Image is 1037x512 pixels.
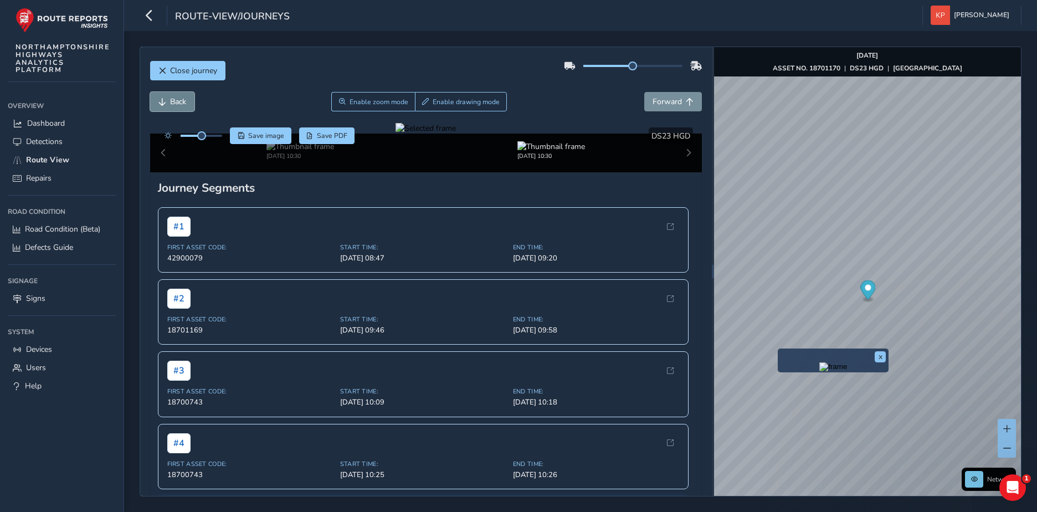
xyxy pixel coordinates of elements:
[513,470,679,480] span: [DATE] 10:26
[317,131,347,140] span: Save PDF
[513,460,679,468] span: End Time:
[8,238,116,257] a: Defects Guide
[8,340,116,359] a: Devices
[26,155,69,165] span: Route View
[773,64,840,73] strong: ASSET NO. 18701170
[26,293,45,304] span: Signs
[517,152,585,160] div: [DATE] 10:30
[150,92,194,111] button: Back
[653,96,682,107] span: Forward
[167,460,333,468] span: First Asset Code:
[26,362,46,373] span: Users
[8,114,116,132] a: Dashboard
[513,315,679,324] span: End Time:
[26,136,63,147] span: Detections
[167,253,333,263] span: 42900079
[513,253,679,263] span: [DATE] 09:20
[513,243,679,252] span: End Time:
[415,92,507,111] button: Draw
[340,325,506,335] span: [DATE] 09:46
[931,6,950,25] img: diamond-layout
[340,387,506,396] span: Start Time:
[954,6,1009,25] span: [PERSON_NAME]
[819,362,847,371] img: frame
[175,9,290,25] span: route-view/journeys
[16,8,108,33] img: rr logo
[513,325,679,335] span: [DATE] 09:58
[340,460,506,468] span: Start Time:
[340,315,506,324] span: Start Time:
[331,92,415,111] button: Zoom
[150,61,225,80] button: Close journey
[299,127,355,144] button: PDF
[8,203,116,220] div: Road Condition
[513,397,679,407] span: [DATE] 10:18
[248,131,284,140] span: Save image
[340,397,506,407] span: [DATE] 10:09
[987,475,1013,484] span: Network
[875,351,886,362] button: x
[25,381,42,391] span: Help
[651,131,690,141] span: DS23 HGD
[26,344,52,355] span: Devices
[860,280,875,303] div: Map marker
[8,220,116,238] a: Road Condition (Beta)
[931,6,1013,25] button: [PERSON_NAME]
[266,152,334,160] div: [DATE] 10:30
[8,151,116,169] a: Route View
[781,362,886,370] button: Preview frame
[230,127,291,144] button: Save
[266,141,334,152] img: Thumbnail frame
[167,397,333,407] span: 18700743
[856,51,878,60] strong: [DATE]
[158,180,695,196] div: Journey Segments
[340,243,506,252] span: Start Time:
[26,173,52,183] span: Repairs
[16,43,110,74] span: NORTHAMPTONSHIRE HIGHWAYS ANALYTICS PLATFORM
[8,324,116,340] div: System
[170,96,186,107] span: Back
[8,132,116,151] a: Detections
[644,92,702,111] button: Forward
[167,470,333,480] span: 18700743
[8,273,116,289] div: Signage
[513,387,679,396] span: End Time:
[167,289,191,309] span: # 2
[170,65,217,76] span: Close journey
[8,359,116,377] a: Users
[850,64,884,73] strong: DS23 HGD
[8,377,116,395] a: Help
[517,141,585,152] img: Thumbnail frame
[167,315,333,324] span: First Asset Code:
[8,289,116,308] a: Signs
[167,243,333,252] span: First Asset Code:
[340,253,506,263] span: [DATE] 08:47
[25,224,100,234] span: Road Condition (Beta)
[25,242,73,253] span: Defects Guide
[773,64,962,73] div: | |
[8,169,116,187] a: Repairs
[167,387,333,396] span: First Asset Code:
[167,433,191,453] span: # 4
[350,98,408,106] span: Enable zoom mode
[340,470,506,480] span: [DATE] 10:25
[8,98,116,114] div: Overview
[893,64,962,73] strong: [GEOGRAPHIC_DATA]
[999,474,1026,501] iframe: Intercom live chat
[433,98,500,106] span: Enable drawing mode
[27,118,65,129] span: Dashboard
[1022,474,1031,483] span: 1
[167,217,191,237] span: # 1
[167,325,333,335] span: 18701169
[167,361,191,381] span: # 3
